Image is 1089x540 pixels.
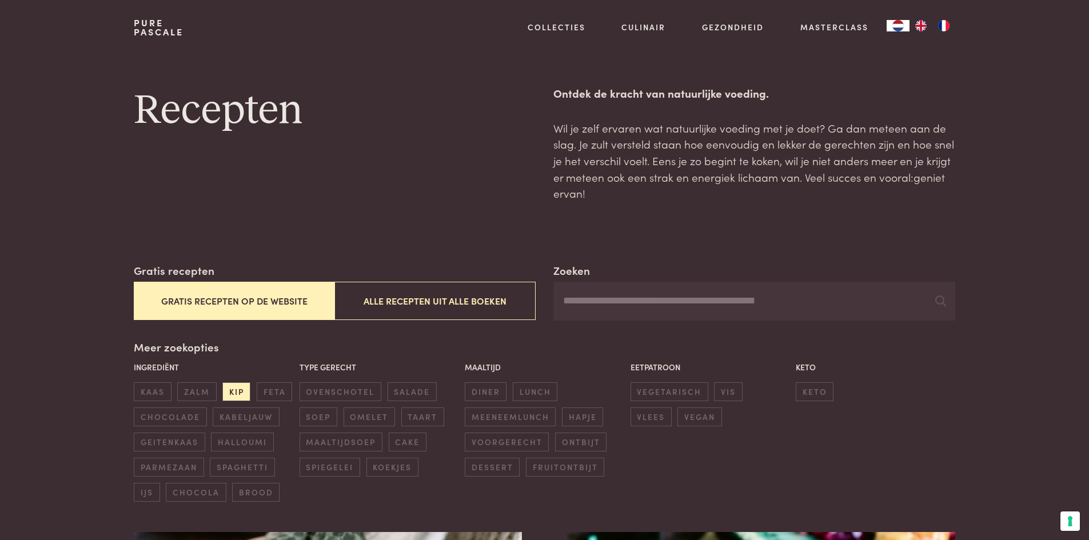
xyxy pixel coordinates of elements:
[134,483,159,502] span: ijs
[300,458,360,477] span: spiegelei
[800,21,868,33] a: Masterclass
[300,361,459,373] p: Type gerecht
[526,458,604,477] span: fruitontbijt
[134,433,205,451] span: geitenkaas
[222,382,250,401] span: kip
[702,21,764,33] a: Gezondheid
[300,433,382,451] span: maaltijdsoep
[389,433,426,451] span: cake
[631,382,708,401] span: vegetarisch
[465,458,520,477] span: dessert
[553,85,769,101] strong: Ontdek de kracht van natuurlijke voeding.
[465,407,556,426] span: meeneemlunch
[300,382,381,401] span: ovenschotel
[553,120,955,202] p: Wil je zelf ervaren wat natuurlijke voeding met je doet? Ga dan meteen aan de slag. Je zult verst...
[528,21,585,33] a: Collecties
[910,20,955,31] ul: Language list
[166,483,226,502] span: chocola
[631,361,790,373] p: Eetpatroon
[213,407,279,426] span: kabeljauw
[513,382,557,401] span: lunch
[714,382,742,401] span: vis
[555,433,607,451] span: ontbijt
[300,407,337,426] span: soep
[232,483,280,502] span: brood
[465,361,624,373] p: Maaltijd
[465,433,549,451] span: voorgerecht
[796,382,833,401] span: keto
[366,458,418,477] span: koekjes
[134,18,184,37] a: PurePascale
[621,21,665,33] a: Culinair
[134,407,206,426] span: chocolade
[134,382,171,401] span: kaas
[401,407,444,426] span: taart
[677,407,721,426] span: vegan
[465,382,506,401] span: diner
[887,20,910,31] div: Language
[210,458,274,477] span: spaghetti
[1060,511,1080,531] button: Uw voorkeuren voor toestemming voor trackingtechnologieën
[887,20,955,31] aside: Language selected: Nederlands
[134,361,293,373] p: Ingrediënt
[211,433,273,451] span: halloumi
[553,262,590,279] label: Zoeken
[631,407,672,426] span: vlees
[562,407,603,426] span: hapje
[887,20,910,31] a: NL
[910,20,932,31] a: EN
[344,407,395,426] span: omelet
[177,382,216,401] span: zalm
[134,458,204,477] span: parmezaan
[334,282,535,320] button: Alle recepten uit alle boeken
[388,382,437,401] span: salade
[134,282,334,320] button: Gratis recepten op de website
[134,85,535,137] h1: Recepten
[932,20,955,31] a: FR
[257,382,292,401] span: feta
[796,361,955,373] p: Keto
[134,262,214,279] label: Gratis recepten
